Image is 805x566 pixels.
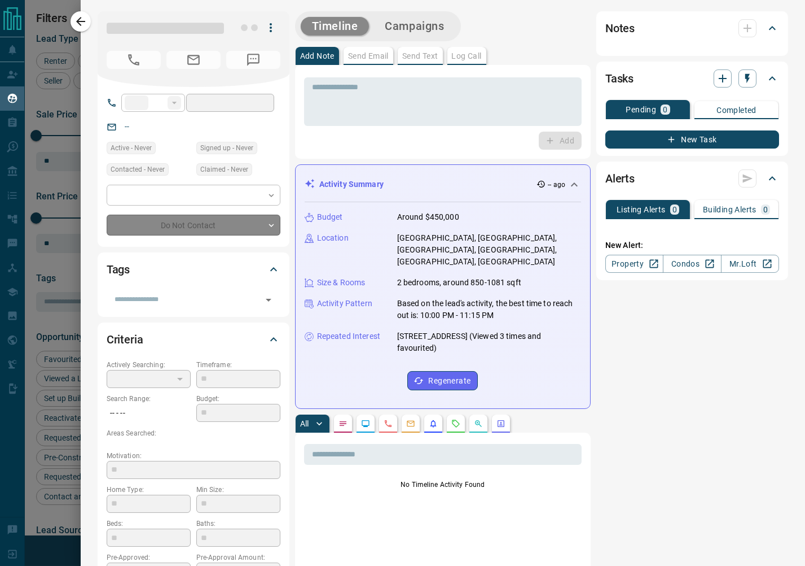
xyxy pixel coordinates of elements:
[111,142,152,154] span: Active - Never
[451,419,460,428] svg: Requests
[397,298,581,321] p: Based on the lead's activity, the best time to reach out is: 10:00 PM - 11:15 PM
[317,298,372,310] p: Activity Pattern
[305,174,581,195] div: Activity Summary-- ago
[107,260,130,278] h2: Tags
[107,519,191,529] p: Beds:
[397,211,459,223] p: Around $450,000
[406,419,415,428] svg: Emails
[300,420,309,428] p: All
[397,277,521,289] p: 2 bedrooms, around 850-1081 sqft
[361,419,370,428] svg: Lead Browsing Activity
[107,326,280,353] div: Criteria
[548,180,565,190] p: -- ago
[317,232,349,244] p: Location
[763,206,768,214] p: 0
[107,428,280,438] p: Areas Searched:
[107,485,191,495] p: Home Type:
[226,51,280,69] span: No Number
[107,215,280,236] div: Do Not Contact
[429,419,438,428] svg: Listing Alerts
[672,206,677,214] p: 0
[605,130,779,149] button: New Task
[605,65,779,92] div: Tasks
[605,15,779,42] div: Notes
[107,394,191,404] p: Search Range:
[663,255,721,273] a: Condos
[626,106,656,114] p: Pending
[196,552,280,563] p: Pre-Approval Amount:
[125,122,129,131] a: --
[397,232,581,268] p: [GEOGRAPHIC_DATA], [GEOGRAPHIC_DATA], [GEOGRAPHIC_DATA], [GEOGRAPHIC_DATA], [GEOGRAPHIC_DATA], [G...
[166,51,221,69] span: No Email
[721,255,779,273] a: Mr.Loft
[107,360,191,370] p: Actively Searching:
[107,451,280,461] p: Motivation:
[317,330,380,342] p: Repeated Interest
[605,169,635,188] h2: Alerts
[317,277,366,289] p: Size & Rooms
[107,330,143,349] h2: Criteria
[474,419,483,428] svg: Opportunities
[373,17,455,36] button: Campaigns
[605,240,779,251] p: New Alert:
[261,292,276,308] button: Open
[663,106,667,114] p: 0
[319,178,384,190] p: Activity Summary
[196,485,280,495] p: Min Size:
[605,165,779,192] div: Alerts
[196,519,280,529] p: Baths:
[200,164,248,175] span: Claimed - Never
[397,330,581,354] p: [STREET_ADDRESS] (Viewed 3 times and favourited)
[107,256,280,283] div: Tags
[196,394,280,404] p: Budget:
[716,106,756,114] p: Completed
[496,419,505,428] svg: Agent Actions
[196,360,280,370] p: Timeframe:
[703,206,756,214] p: Building Alerts
[200,142,253,154] span: Signed up - Never
[107,552,191,563] p: Pre-Approved:
[317,211,343,223] p: Budget
[617,206,666,214] p: Listing Alerts
[605,255,663,273] a: Property
[338,419,347,428] svg: Notes
[384,419,393,428] svg: Calls
[107,404,191,423] p: -- - --
[407,371,478,390] button: Regenerate
[300,52,335,60] p: Add Note
[304,480,582,490] p: No Timeline Activity Found
[605,69,634,88] h2: Tasks
[107,51,161,69] span: No Number
[605,19,635,37] h2: Notes
[111,164,165,175] span: Contacted - Never
[301,17,369,36] button: Timeline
